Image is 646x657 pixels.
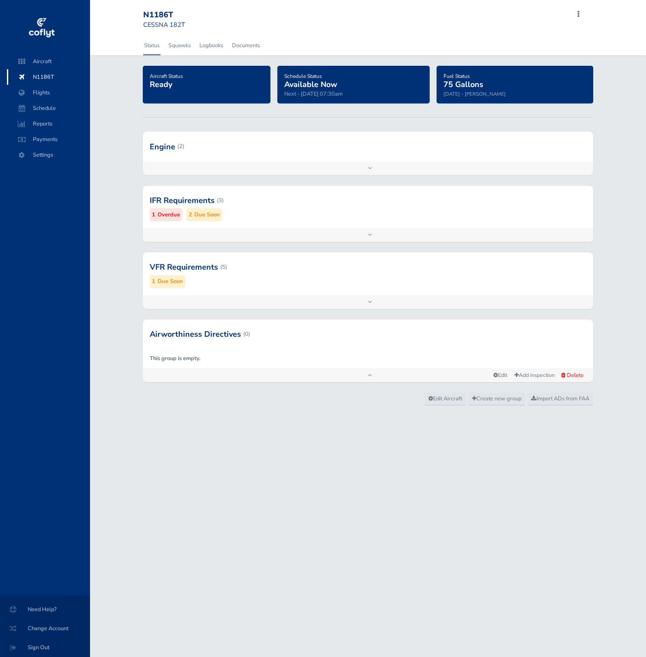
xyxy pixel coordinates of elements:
span: Fuel Status [444,73,470,80]
button: Delete [559,370,586,380]
span: N1186T [16,69,81,85]
small: CESSNA 182T [143,20,185,29]
span: Need Help? [10,602,80,617]
span: Ready [150,79,172,90]
span: Create new group [472,395,521,403]
span: Next - [DATE] 07:30am [284,90,343,98]
small: Due Soon [194,210,220,219]
a: Import ADs from FAA [527,393,593,406]
div: N1186T [143,10,206,20]
a: Status [143,36,161,55]
a: Edit [490,370,511,381]
span: Sign Out [10,640,80,655]
span: Change Account [10,621,80,636]
span: Aircraft [16,54,81,69]
small: Due Soon [157,277,183,286]
a: Squawks [167,36,192,55]
span: Schedule [16,100,81,116]
small: Overdue [157,210,180,219]
a: Edit Aircraft [424,393,466,406]
span: Reports [16,116,81,132]
span: Edit [493,371,507,379]
span: Settings [16,147,81,163]
a: Create new group [468,393,525,406]
small: [DATE] - [PERSON_NAME] [444,90,506,97]
span: Flights [16,85,81,100]
span: Schedule Status [284,73,322,80]
a: Logbooks [199,36,224,55]
span: Edit Aircraft [428,395,462,403]
span: Aircraft Status [150,73,183,80]
span: Payments [16,132,81,147]
strong: This group is empty. [150,354,200,362]
span: Delete [567,371,584,379]
a: Add inspection [511,369,559,382]
span: Import ADs from FAA [531,395,589,403]
a: Schedule StatusAvailable Now [284,70,337,90]
span: Available Now [284,79,337,90]
a: Documents [231,36,261,55]
img: coflyt logo [27,15,56,41]
span: 75 Gallons [444,79,483,90]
